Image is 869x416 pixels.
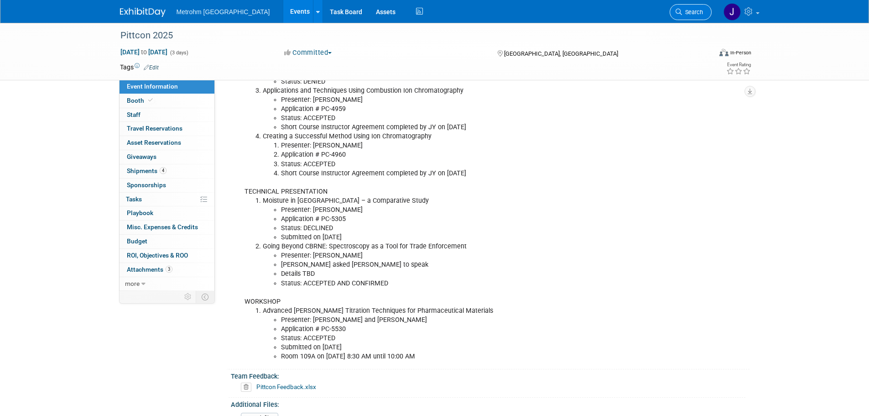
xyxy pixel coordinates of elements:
span: [GEOGRAPHIC_DATA], [GEOGRAPHIC_DATA] [504,50,618,57]
td: Tags [120,63,159,72]
a: Search [670,4,712,20]
span: Tasks [126,195,142,203]
li: Going Beyond CBRNE: Spectroscopy as a Tool for Trade Enforcement [263,242,644,288]
li: Presenter: [PERSON_NAME] [281,251,644,260]
li: Presenter: [PERSON_NAME] [281,141,644,150]
img: Joanne Yam [723,3,741,21]
li: Status: DENIED [281,77,644,86]
a: Booth [120,94,214,108]
a: Tasks [120,193,214,206]
span: Travel Reservations [127,125,182,132]
span: Shipments [127,167,167,174]
li: Room 109A on [DATE] 8:30 AM until 10:00 AM [281,352,644,361]
li: Presenter: [PERSON_NAME] and [PERSON_NAME] [281,316,644,325]
li: Application # PC-4960 [281,150,644,159]
span: Staff [127,111,140,118]
a: Playbook [120,206,214,220]
li: Status: ACCEPTED [281,114,644,123]
span: Sponsorships [127,181,166,189]
div: Team Feedback: [231,369,745,381]
span: (3 days) [169,50,188,56]
div: Event Rating [726,63,751,67]
span: to [140,48,148,56]
span: Attachments [127,266,172,273]
li: Short Course Instructor Agreement completed by JY on [DATE] [281,169,644,178]
button: Committed [281,48,335,58]
li: Status: ACCEPTED AND CONFIRMED [281,279,644,288]
li: [PERSON_NAME] asked [PERSON_NAME] to speak [281,260,644,269]
td: Personalize Event Tab Strip [180,291,196,303]
li: Submitted on [DATE] [281,343,644,352]
a: Budget [120,235,214,248]
li: Status: ACCEPTED [281,334,644,343]
li: Details TBD [281,269,644,279]
div: Additional Files: [231,398,745,409]
div: Event Format [658,47,752,61]
a: Pittcon Feedback.xlsx [256,383,316,390]
img: Format-Inperson.png [719,49,729,56]
li: Creating a Successful Method Using Ion Chromatography [263,132,644,178]
a: Shipments4 [120,164,214,178]
li: Applications and Techniques Using Combustion Ion Chromatography [263,86,644,132]
td: Toggle Event Tabs [196,291,214,303]
a: Edit [144,64,159,71]
span: Misc. Expenses & Credits [127,223,198,231]
span: Metrohm [GEOGRAPHIC_DATA] [177,8,270,16]
span: 3 [166,266,172,273]
li: Presenter: [PERSON_NAME] [281,205,644,215]
li: Submitted on [DATE] [281,233,644,242]
span: Search [682,9,703,16]
div: Pittcon 2025 [117,27,698,44]
span: Playbook [127,209,153,216]
a: Staff [120,108,214,122]
li: Advanced [PERSON_NAME] Titration Techniques for Pharmaceutical Materials [263,306,644,361]
a: more [120,277,214,291]
li: Status: DECLINED [281,224,644,233]
span: Giveaways [127,153,156,160]
i: Booth reservation complete [148,98,153,103]
span: Booth [127,97,155,104]
img: ExhibitDay [120,8,166,17]
a: Asset Reservations [120,136,214,150]
a: ROI, Objectives & ROO [120,249,214,263]
div: In-Person [730,49,751,56]
span: ROI, Objectives & ROO [127,252,188,259]
span: Asset Reservations [127,139,181,146]
a: Misc. Expenses & Credits [120,221,214,234]
a: Attachments3 [120,263,214,277]
li: Status: ACCEPTED [281,160,644,169]
a: Giveaways [120,150,214,164]
li: Application # PC-5530 [281,325,644,334]
li: Moisture in [GEOGRAPHIC_DATA] – a Comparative Study [263,196,644,242]
span: Budget [127,237,147,245]
span: [DATE] [DATE] [120,48,168,56]
a: Delete attachment? [241,384,255,390]
a: Event Information [120,80,214,94]
li: Short Course Instructor Agreement completed by JY on [DATE] [281,123,644,132]
span: more [125,280,140,287]
li: Application # PC-4959 [281,105,644,114]
li: Application # PC-5305 [281,215,644,224]
span: Event Information [127,83,178,90]
span: 4 [160,167,167,174]
a: Travel Reservations [120,122,214,136]
li: Presenter: [PERSON_NAME] [281,95,644,105]
a: Sponsorships [120,179,214,192]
